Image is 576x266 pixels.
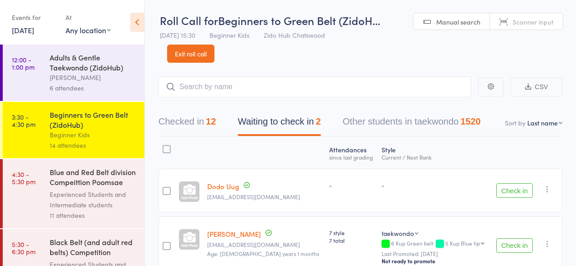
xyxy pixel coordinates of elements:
label: Sort by [505,118,525,127]
div: since last grading [329,154,374,160]
div: Style [378,141,491,165]
div: 6 Kup Green belt [382,240,487,248]
span: Zido Hub Chatswood [264,30,325,40]
div: - [382,181,487,189]
a: [PERSON_NAME] [207,229,261,239]
div: Black Belt (and adult red belts) Competition Pooms... [50,237,137,259]
span: Scanner input [513,17,554,26]
button: Other students in taekwondo1520 [343,112,481,136]
button: Waiting to check in2 [238,112,321,136]
button: Checked in12 [158,112,216,136]
div: Atten­dances [326,141,378,165]
button: Check in [496,238,533,253]
div: Not ready to promote [382,257,487,265]
div: 2 [316,116,321,126]
div: Experienced Students and Intermediate students [50,189,137,210]
span: 7 total [329,236,374,244]
span: Roll Call for [160,13,218,28]
div: 1520 [460,116,481,126]
div: Events for [12,10,56,25]
div: 12 [206,116,216,126]
span: Beginners to Green Belt (ZidoH… [218,13,380,28]
div: Beginners to Green Belt (ZidoHub) [50,110,137,130]
a: 3:30 -4:30 pmBeginners to Green Belt (ZidoHub)Beginner Kids14 attendees [3,102,144,158]
span: Beginner Kids [209,30,250,40]
div: 5 Kup Blue tip [445,240,480,246]
div: taekwondo [382,229,414,238]
div: - [329,181,374,189]
time: 3:30 - 4:30 pm [12,113,36,128]
a: Dodo Uug [207,181,239,191]
a: [DATE] [12,25,34,35]
span: [DATE] 15:30 [160,30,195,40]
div: At [66,10,111,25]
span: Manual search [436,17,480,26]
a: 12:00 -1:00 pmAdults & Gentle Taekwondo (ZidoHub)[PERSON_NAME]6 attendees [3,45,144,101]
small: arpin_l@hotmail.com [207,241,322,248]
div: Last name [527,118,558,127]
div: Current / Next Rank [382,154,487,160]
input: Search by name [158,76,471,97]
button: CSV [510,77,562,97]
div: 11 attendees [50,210,137,221]
time: 12:00 - 1:00 pm [12,56,35,70]
time: 5:30 - 6:30 pm [12,241,36,255]
a: Exit roll call [167,45,214,63]
a: 4:30 -5:30 pmBlue and Red Belt division Compeittion Poomsae (Zi...Experienced Students and Interm... [3,159,144,228]
time: 4:30 - 5:30 pm [12,171,36,185]
div: Adults & Gentle Taekwondo (ZidoHub) [50,52,137,72]
div: Blue and Red Belt division Compeittion Poomsae (Zi... [50,167,137,189]
span: 7 style [329,229,374,236]
small: Last Promoted: [DATE] [382,251,487,257]
div: Beginner Kids [50,130,137,140]
small: Nasa_nc_b@yahoo.com [207,194,322,200]
div: [PERSON_NAME] [50,72,137,83]
button: Check in [496,183,533,198]
div: Any location [66,25,111,35]
div: 14 attendees [50,140,137,151]
span: Age: [DEMOGRAPHIC_DATA] years 1 months [207,250,319,257]
div: 6 attendees [50,83,137,93]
